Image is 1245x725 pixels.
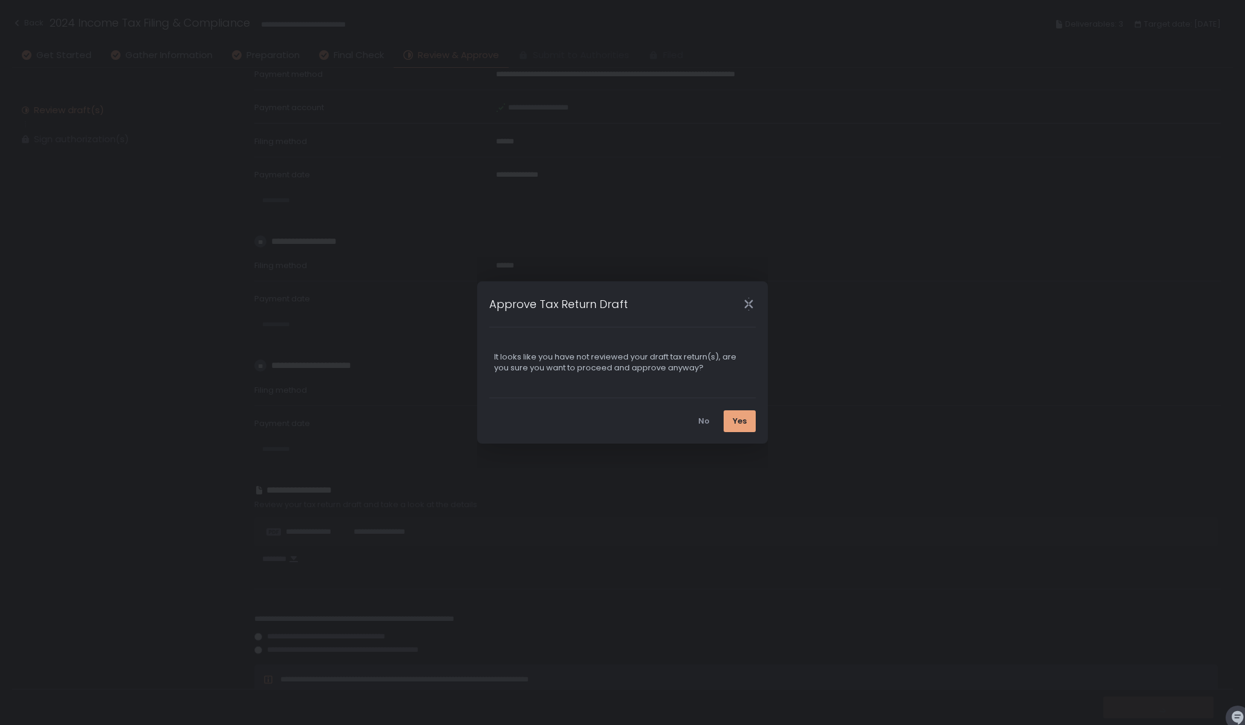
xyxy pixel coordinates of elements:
button: Yes [724,410,756,432]
div: It looks like you have not reviewed your draft tax return(s), are you sure you want to proceed an... [494,352,751,373]
button: No [689,410,719,432]
div: No [698,416,710,427]
div: Yes [733,416,747,427]
h1: Approve Tax Return Draft [489,296,628,312]
div: Close [729,297,768,311]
